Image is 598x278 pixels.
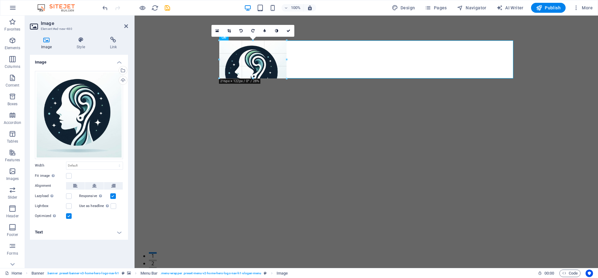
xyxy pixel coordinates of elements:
[559,270,581,277] button: Code
[573,5,593,11] span: More
[122,271,125,275] i: This element is a customizable preset
[41,26,116,32] h3: Element #ed-new-480
[496,5,524,11] span: AI Writer
[102,4,109,12] i: Undo: Change image (Ctrl+Z)
[140,270,158,277] span: Click to select. Double-click to edit
[549,271,550,276] span: :
[65,37,98,50] h4: Style
[7,232,18,237] p: Footer
[7,251,18,256] p: Forms
[291,4,301,12] h6: 100%
[4,27,20,32] p: Favorites
[151,4,159,12] i: Reload page
[36,4,83,12] img: Editor Logo
[531,3,566,13] button: Publish
[30,225,128,240] h4: Text
[127,271,131,275] i: This element contains a background
[79,202,111,210] label: Use as headline
[219,79,260,84] div: 216px × 122px / 0° / 28%
[99,37,128,50] h4: Link
[586,270,593,277] button: Usercentrics
[282,4,304,12] button: 100%
[5,158,20,163] p: Features
[35,164,66,167] label: Width
[164,4,171,12] button: save
[389,3,418,13] div: Design (Ctrl+Alt+Y)
[536,5,561,11] span: Publish
[151,4,159,12] button: reload
[79,192,110,200] label: Responsive
[307,5,313,11] i: On resize automatically adjust zoom level to fit chosen device.
[5,270,22,277] a: Click to cancel selection. Double-click to open Pages
[4,120,21,125] p: Accordion
[30,55,128,66] h4: Image
[139,4,146,12] button: Click here to leave preview mode and continue editing
[211,25,223,37] a: Select files from the file manager, stock photos, or upload file(s)
[14,237,22,238] button: 1
[35,182,66,190] label: Alignment
[457,5,486,11] span: Navigator
[6,176,19,181] p: Images
[277,270,288,277] span: Click to select. Double-click to edit
[6,214,19,219] p: Header
[164,4,171,12] i: Save (Ctrl+S)
[35,71,123,159] div: IMG_7412-wx-krbj9n-zhv74kuZeg3w.jpg
[31,270,288,277] nav: breadcrumb
[7,101,18,106] p: Boxes
[160,270,262,277] span: . menu-wrapper .preset-menu-v2-home-hero-logo-nav-h1-slogan-menu
[271,25,282,37] a: Greyscale
[562,270,578,277] span: Code
[35,192,66,200] label: Lazyload
[247,25,259,37] a: Rotate right 90°
[101,4,109,12] button: undo
[5,64,20,69] p: Columns
[538,270,554,277] h6: Session time
[41,21,128,26] h2: Image
[35,172,66,180] label: Fit image
[5,45,21,50] p: Elements
[235,25,247,37] a: Rotate left 90°
[223,25,235,37] a: Crop mode
[454,3,489,13] button: Navigator
[259,25,271,37] a: Blur
[282,25,294,37] a: Confirm ( Ctrl ⏎ )
[14,252,22,253] button: 3
[7,139,18,144] p: Tables
[35,212,66,220] label: Optimized
[8,195,17,200] p: Slider
[422,3,449,13] button: Pages
[14,244,22,246] button: 2
[6,83,19,88] p: Content
[571,3,595,13] button: More
[392,5,415,11] span: Design
[47,270,119,277] span: . banner .preset-banner-v3-home-hero-logo-nav-h1
[389,3,418,13] button: Design
[30,37,65,50] h4: Image
[264,271,267,275] i: This element is a customizable preset
[425,5,447,11] span: Pages
[544,270,554,277] span: 00 00
[35,202,66,210] label: Lightbox
[494,3,526,13] button: AI Writer
[31,270,45,277] span: Click to select. Double-click to edit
